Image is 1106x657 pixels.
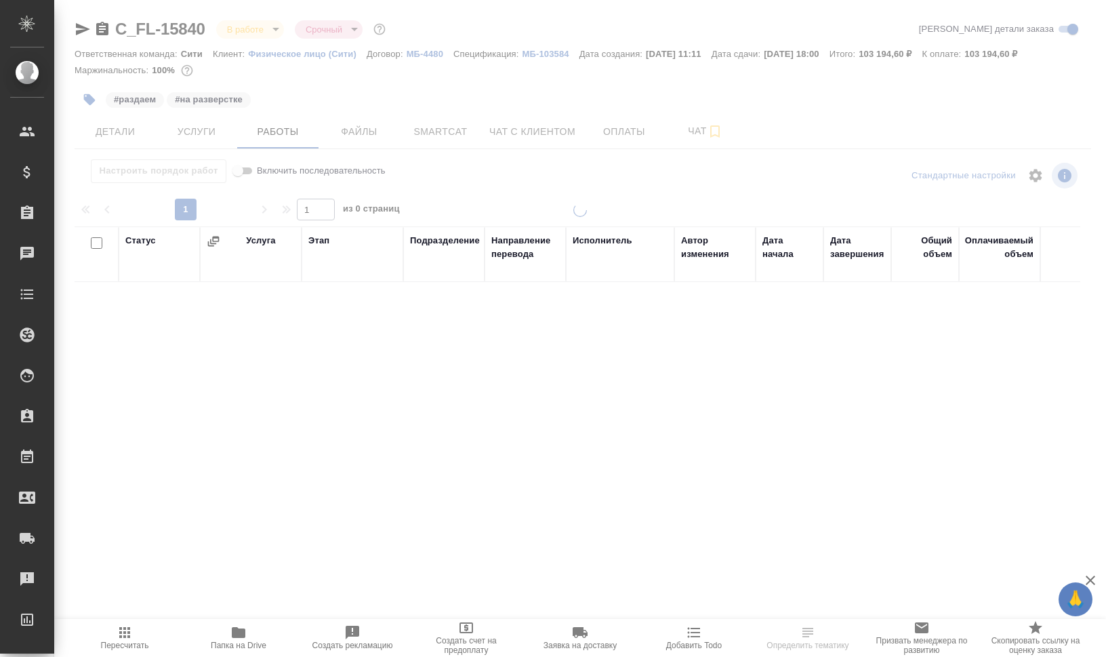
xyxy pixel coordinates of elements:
[1064,585,1087,614] span: 🙏
[410,234,480,247] div: Подразделение
[125,234,156,247] div: Статус
[246,234,275,247] div: Услуга
[830,234,884,261] div: Дата завершения
[681,234,749,261] div: Автор изменения
[491,234,559,261] div: Направление перевода
[898,234,952,261] div: Общий объем
[965,234,1033,261] div: Оплачиваемый объем
[573,234,632,247] div: Исполнитель
[1059,582,1092,616] button: 🙏
[308,234,329,247] div: Этап
[207,235,220,248] button: Сгруппировать
[762,234,817,261] div: Дата начала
